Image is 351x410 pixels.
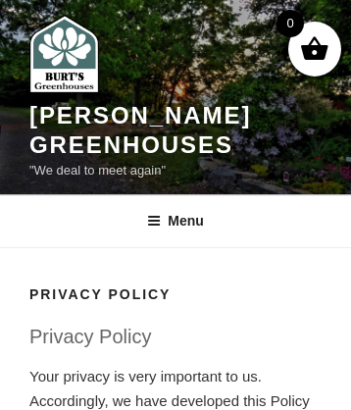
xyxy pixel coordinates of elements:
[133,197,218,245] button: Menu
[276,10,304,37] span: 0
[29,285,322,305] h1: Privacy Policy
[29,160,322,181] p: "We deal to meet again"
[29,102,251,158] a: [PERSON_NAME] Greenhouses
[29,15,99,93] img: Burt's Greenhouses
[29,323,322,350] h2: Privacy Policy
